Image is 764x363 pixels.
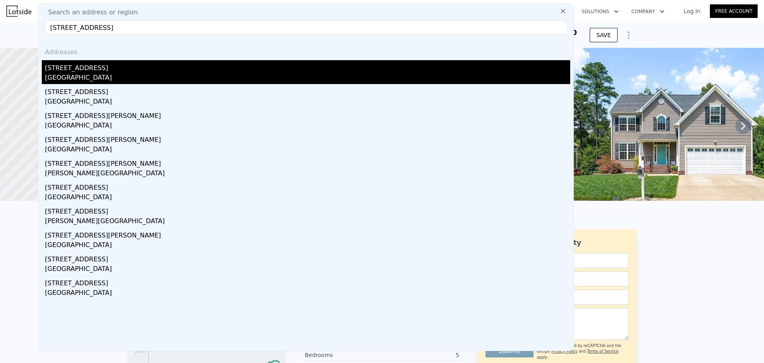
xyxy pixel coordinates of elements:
div: [PERSON_NAME][GEOGRAPHIC_DATA] [45,169,570,180]
div: Addresses [42,41,570,60]
button: Solutions [575,4,625,19]
a: Free Account [710,4,758,18]
div: 5 [382,351,459,359]
div: [STREET_ADDRESS] [45,180,570,192]
button: SAVE [590,28,618,42]
a: Privacy Policy [552,349,577,353]
div: [GEOGRAPHIC_DATA] [45,97,570,108]
div: [GEOGRAPHIC_DATA] [45,264,570,275]
div: [PERSON_NAME][GEOGRAPHIC_DATA] [45,216,570,228]
div: [GEOGRAPHIC_DATA] [45,192,570,204]
span: Search an address or region [42,8,138,17]
div: [GEOGRAPHIC_DATA] [45,288,570,299]
div: [GEOGRAPHIC_DATA] [45,240,570,251]
div: [STREET_ADDRESS][PERSON_NAME] [45,228,570,240]
div: [STREET_ADDRESS] [45,275,570,288]
tspan: $246 [134,348,146,354]
img: Lotside [6,6,31,17]
div: [STREET_ADDRESS] [45,84,570,97]
div: [STREET_ADDRESS][PERSON_NAME] [45,132,570,145]
button: Company [625,4,671,19]
div: Bedrooms [305,351,382,359]
div: [STREET_ADDRESS] [45,60,570,73]
div: [STREET_ADDRESS] [45,251,570,264]
div: [STREET_ADDRESS][PERSON_NAME] [45,156,570,169]
div: This site is protected by reCAPTCHA and the Google and apply. [537,343,629,360]
div: [GEOGRAPHIC_DATA] [45,121,570,132]
div: [GEOGRAPHIC_DATA] [45,73,570,84]
button: Show Options [621,27,637,43]
input: Enter an address, city, region, neighborhood or zip code [45,20,567,35]
button: Submit [485,345,534,357]
div: [GEOGRAPHIC_DATA] [45,145,570,156]
a: Log In [674,7,710,15]
a: Terms of Service [587,349,618,353]
div: [STREET_ADDRESS][PERSON_NAME] [45,108,570,121]
div: [STREET_ADDRESS] [45,204,570,216]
